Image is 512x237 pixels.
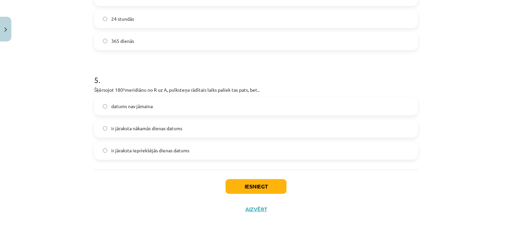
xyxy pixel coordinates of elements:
[111,37,134,45] span: 365 dienās
[103,17,107,21] input: 24 stundās
[103,148,107,153] input: ir jāraksta iepriekšējās dienas datums
[4,27,7,32] img: icon-close-lesson-0947bae3869378f0d4975bcd49f059093ad1ed9edebbc8119c70593378902aed.svg
[94,64,418,84] h1: 5 .
[111,125,182,132] span: ir jāraksta nākamās dienas datums
[103,39,107,43] input: 365 dienās
[103,126,107,131] input: ir jāraksta nākamās dienas datums
[123,87,125,92] sup: 0
[111,147,189,154] span: ir jāraksta iepriekšējās dienas datums
[226,179,286,194] button: Iesniegt
[94,86,418,93] p: Šķērsojot 180 meridiānu no R uz A, pulksteņa rādītais laiks paliek tas pats, bet..
[243,206,269,213] button: Aizvērt
[103,104,107,108] input: datums nav jāmaina
[111,103,153,110] span: datums nav jāmaina
[111,15,134,22] span: 24 stundās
